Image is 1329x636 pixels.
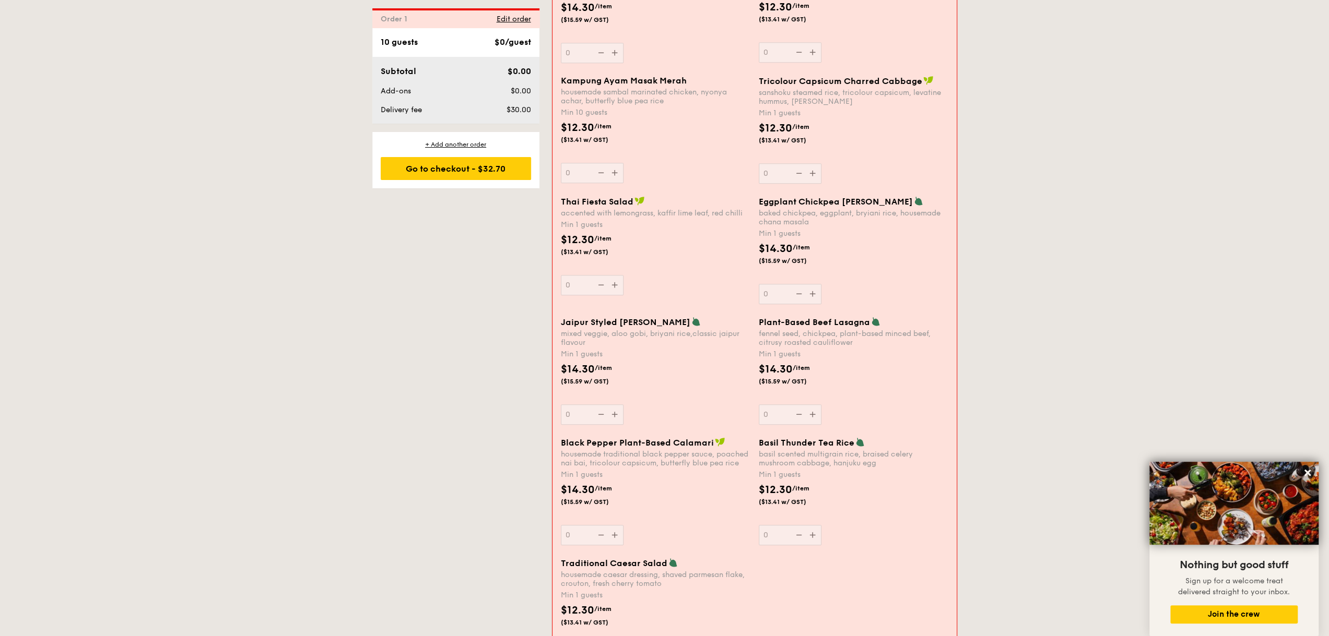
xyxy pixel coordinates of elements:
[381,105,422,114] span: Delivery fee
[1149,462,1319,545] img: DSC07876-Edit02-Large.jpeg
[561,484,595,496] span: $14.30
[495,36,531,49] div: $0/guest
[759,15,830,23] span: ($13.41 w/ GST)
[561,498,632,506] span: ($15.59 w/ GST)
[561,470,750,480] div: Min 1 guests
[561,16,632,24] span: ($15.59 w/ GST)
[871,317,880,326] img: icon-vegetarian.fe4039eb.svg
[923,76,934,85] img: icon-vegan.f8ff3823.svg
[561,570,750,588] div: housemade caesar dressing, shaved parmesan flake, crouton, fresh cherry tomato
[381,66,416,76] span: Subtotal
[561,209,750,218] div: accented with lemongrass, kaffir lime leaf, red chilli
[561,329,750,347] div: mixed veggie, aloo gobi, briyani rice,classic jaipur flavour
[561,377,632,386] span: ($15.59 w/ GST)
[561,438,714,448] span: Black Pepper Plant-Based Calamari
[561,618,632,627] span: ($13.41 w/ GST)
[759,450,948,467] div: basil scented multigrain rice, braised celery mushroom cabbage, hanjuku egg
[561,604,594,617] span: $12.30
[792,2,809,9] span: /item
[759,257,830,265] span: ($15.59 w/ GST)
[759,470,948,480] div: Min 1 guests
[561,363,595,376] span: $14.30
[759,377,830,386] span: ($15.59 w/ GST)
[793,364,810,371] span: /item
[1180,559,1288,571] span: Nothing but good stuff
[561,136,632,144] span: ($13.41 w/ GST)
[691,317,701,326] img: icon-vegetarian.fe4039eb.svg
[594,235,611,242] span: /item
[759,108,948,118] div: Min 1 guests
[561,317,690,327] span: Jaipur Styled [PERSON_NAME]
[793,244,810,251] span: /item
[381,36,418,49] div: 10 guests
[381,157,531,180] div: Go to checkout - $32.70
[561,220,750,230] div: Min 1 guests
[595,3,612,10] span: /item
[715,437,725,447] img: icon-vegan.f8ff3823.svg
[595,485,612,492] span: /item
[561,2,595,14] span: $14.30
[561,558,667,568] span: Traditional Caesar Salad
[561,88,750,105] div: housemade sambal marinated chicken, nyonya achar, butterfly blue pea rice
[759,209,948,226] div: baked chickpea, eggplant, bryiani rice, housemade chana masala
[1299,464,1316,481] button: Close
[759,229,948,239] div: Min 1 guests
[759,122,792,135] span: $12.30
[561,197,633,207] span: Thai Fiesta Salad
[381,87,411,95] span: Add-ons
[1178,577,1290,596] span: Sign up for a welcome treat delivered straight to your inbox.
[759,136,830,145] span: ($13.41 w/ GST)
[634,196,645,206] img: icon-vegan.f8ff3823.svg
[759,197,913,207] span: Eggplant Chickpea [PERSON_NAME]
[759,76,922,86] span: Tricolour Capsicum Charred Cabbage
[595,364,612,371] span: /item
[561,590,750,601] div: Min 1 guests
[792,123,809,130] span: /item
[759,1,792,14] span: $12.30
[668,558,678,567] img: icon-vegetarian.fe4039eb.svg
[855,437,865,447] img: icon-vegetarian.fe4039eb.svg
[759,484,792,496] span: $12.30
[561,248,632,256] span: ($13.41 w/ GST)
[759,88,948,106] div: sanshoku steamed rice, tricolour capsicum, levatine hummus, [PERSON_NAME]
[507,66,531,76] span: $0.00
[759,243,793,255] span: $14.30
[561,349,750,359] div: Min 1 guests
[561,450,750,467] div: housemade traditional black pepper sauce, poached nai bai, tricolour capsicum, butterfly blue pea...
[1170,605,1298,623] button: Join the crew
[561,107,750,118] div: Min 10 guests
[561,122,594,134] span: $12.30
[759,438,854,448] span: Basil Thunder Tea Rice
[497,15,531,23] span: Edit order
[561,76,687,86] span: Kampung Ayam Masak Merah
[381,15,411,23] span: Order 1
[759,349,948,359] div: Min 1 guests
[506,105,531,114] span: $30.00
[381,140,531,149] div: + Add another order
[759,329,948,347] div: fennel seed, chickpea, plant-based minced beef, citrusy roasted cauliflower
[759,498,830,506] span: ($13.41 w/ GST)
[759,363,793,376] span: $14.30
[792,485,809,492] span: /item
[759,317,870,327] span: Plant-Based Beef Lasagna
[594,605,611,613] span: /item
[510,87,531,95] span: $0.00
[914,196,923,206] img: icon-vegetarian.fe4039eb.svg
[594,123,611,130] span: /item
[561,234,594,246] span: $12.30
